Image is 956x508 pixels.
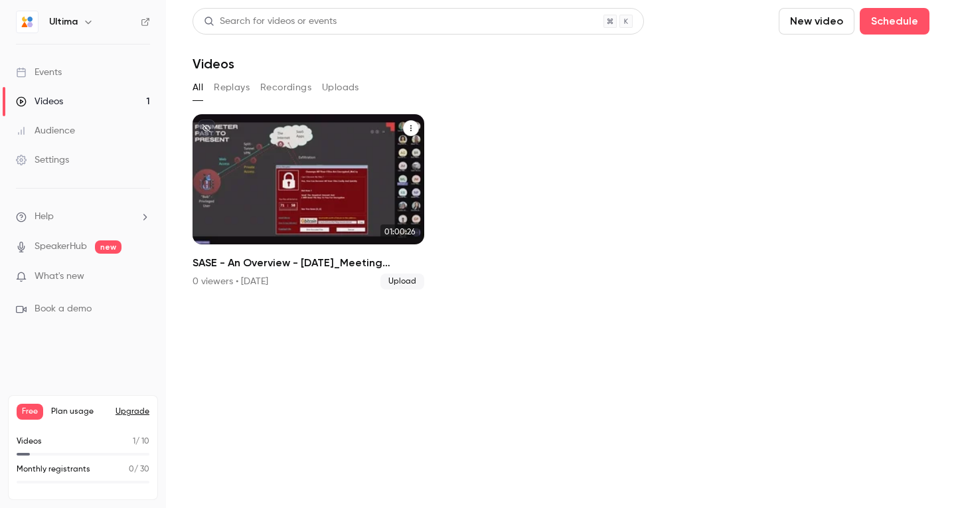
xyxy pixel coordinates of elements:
button: All [193,77,203,98]
button: New video [779,8,854,35]
h6: Ultima [49,15,78,29]
button: Upgrade [116,406,149,417]
div: Videos [16,95,63,108]
p: Videos [17,436,42,448]
p: / 10 [133,436,149,448]
span: Free [17,404,43,420]
span: Upload [380,274,424,290]
p: / 30 [129,464,149,475]
h1: Videos [193,56,234,72]
span: Book a demo [35,302,92,316]
a: SpeakerHub [35,240,87,254]
h2: SASE - An Overview - [DATE]_Meeting Recording [193,255,424,271]
section: Videos [193,8,929,500]
div: Audience [16,124,75,137]
div: 0 viewers • [DATE] [193,275,268,288]
button: Replays [214,77,250,98]
div: Events [16,66,62,79]
span: 0 [129,466,134,473]
span: Help [35,210,54,224]
li: SASE - An Overview - 21.08.2025_Meeting Recording [193,114,424,290]
span: 1 [133,438,135,446]
div: Search for videos or events [204,15,337,29]
span: Plan usage [51,406,108,417]
button: unpublished [198,120,215,137]
img: Ultima [17,11,38,33]
p: Monthly registrants [17,464,90,475]
span: new [95,240,121,254]
span: What's new [35,270,84,284]
ul: Videos [193,114,929,290]
li: help-dropdown-opener [16,210,150,224]
span: 01:00:26 [380,224,419,239]
button: Schedule [860,8,929,35]
div: Settings [16,153,69,167]
button: Uploads [322,77,359,98]
a: 01:00:26SASE - An Overview - [DATE]_Meeting Recording0 viewers • [DATE]Upload [193,114,424,290]
button: Recordings [260,77,311,98]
